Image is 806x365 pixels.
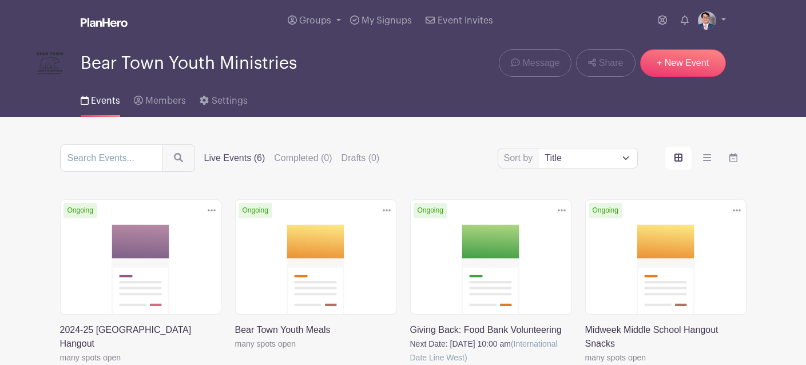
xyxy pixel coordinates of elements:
a: Settings [200,80,247,117]
a: Events [81,80,120,117]
img: Bear%20Town%20Youth%20Ministries%20Logo.png [33,46,67,80]
label: Live Events (6) [204,151,265,165]
div: filters [204,151,380,165]
label: Completed (0) [274,151,332,165]
span: Groups [299,16,331,25]
a: Share [576,49,635,77]
label: Drafts (0) [342,151,380,165]
img: logo_white-6c42ec7e38ccf1d336a20a19083b03d10ae64f83f12c07503d8b9e83406b4c7d.svg [81,18,128,27]
div: order and view [665,147,747,170]
img: T.%20Moore%20Headshot%202024.jpg [698,11,716,30]
span: Settings [212,96,248,105]
span: Message [522,56,559,70]
a: Members [134,80,186,117]
input: Search Events... [60,144,162,172]
label: Sort by [504,151,537,165]
span: Event Invites [438,16,493,25]
span: Members [145,96,186,105]
a: + New Event [640,49,726,77]
span: My Signups [362,16,412,25]
a: Message [499,49,571,77]
span: Bear Town Youth Ministries [81,54,297,73]
span: Share [599,56,624,70]
span: Events [91,96,120,105]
